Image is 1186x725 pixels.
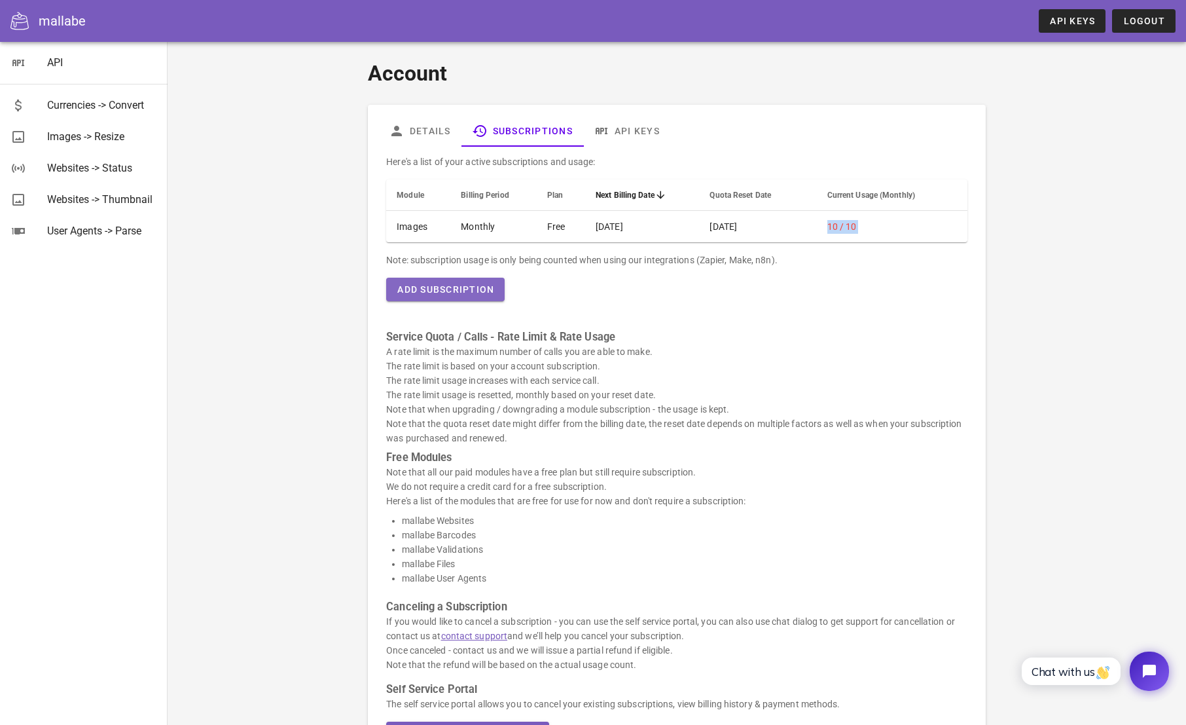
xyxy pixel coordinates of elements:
li: mallabe Validations [402,542,967,557]
h3: Canceling a Subscription [386,600,967,614]
div: Websites -> Status [47,162,157,174]
iframe: Tidio Chat [1007,641,1180,702]
span: Current Usage (Monthly) [827,191,915,200]
span: 10 / 10 [827,221,857,232]
button: Logout [1112,9,1176,33]
span: Quota Reset Date [710,191,771,200]
div: Websites -> Thumbnail [47,193,157,206]
a: API Keys [1039,9,1105,33]
a: API Keys [583,115,670,147]
td: [DATE] [585,211,699,242]
li: mallabe Files [402,557,967,571]
td: Monthly [450,211,537,242]
a: Details [378,115,461,147]
li: mallabe Websites [402,513,967,528]
h3: Service Quota / Calls - Rate Limit & Rate Usage [386,330,967,344]
div: Currencies -> Convert [47,99,157,111]
th: Plan [537,179,585,211]
th: Module [386,179,450,211]
p: The self service portal allows you to cancel your existing subscriptions, view billing history & ... [386,697,967,711]
a: Subscriptions [461,115,583,147]
div: API [47,56,157,69]
td: [DATE] [699,211,816,242]
li: mallabe Barcodes [402,528,967,542]
a: contact support [441,631,508,641]
span: Billing Period [461,191,509,200]
p: Here's a list of your active subscriptions and usage: [386,155,967,169]
span: Add Subscription [397,284,494,295]
p: Note that all our paid modules have a free plan but still require subscription. We do not require... [386,465,967,508]
th: Quota Reset Date: Not sorted. Activate to sort ascending. [699,179,816,211]
h3: Self Service Portal [386,682,967,697]
li: mallabe User Agents [402,571,967,586]
button: Add Subscription [386,278,505,301]
th: Next Billing Date: Sorted descending. Activate to remove sorting. [585,179,699,211]
th: Current Usage (Monthly): Not sorted. Activate to sort ascending. [817,179,967,211]
span: Module [397,191,424,200]
div: User Agents -> Parse [47,225,157,237]
div: Images -> Resize [47,130,157,143]
div: Note: subscription usage is only being counted when using our integrations (Zapier, Make, n8n). [386,253,967,267]
h1: Account [368,58,985,89]
td: Free [537,211,585,242]
div: mallabe [39,11,86,31]
span: Plan [547,191,563,200]
td: Images [386,211,450,242]
span: Logout [1123,16,1165,26]
span: API Keys [1049,16,1095,26]
span: Next Billing Date [596,191,655,200]
p: A rate limit is the maximum number of calls you are able to make. The rate limit is based on your... [386,344,967,445]
h3: Free Modules [386,451,967,465]
p: If you would like to cancel a subscription - you can use the self service portal, you can also us... [386,614,967,672]
th: Billing Period [450,179,537,211]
